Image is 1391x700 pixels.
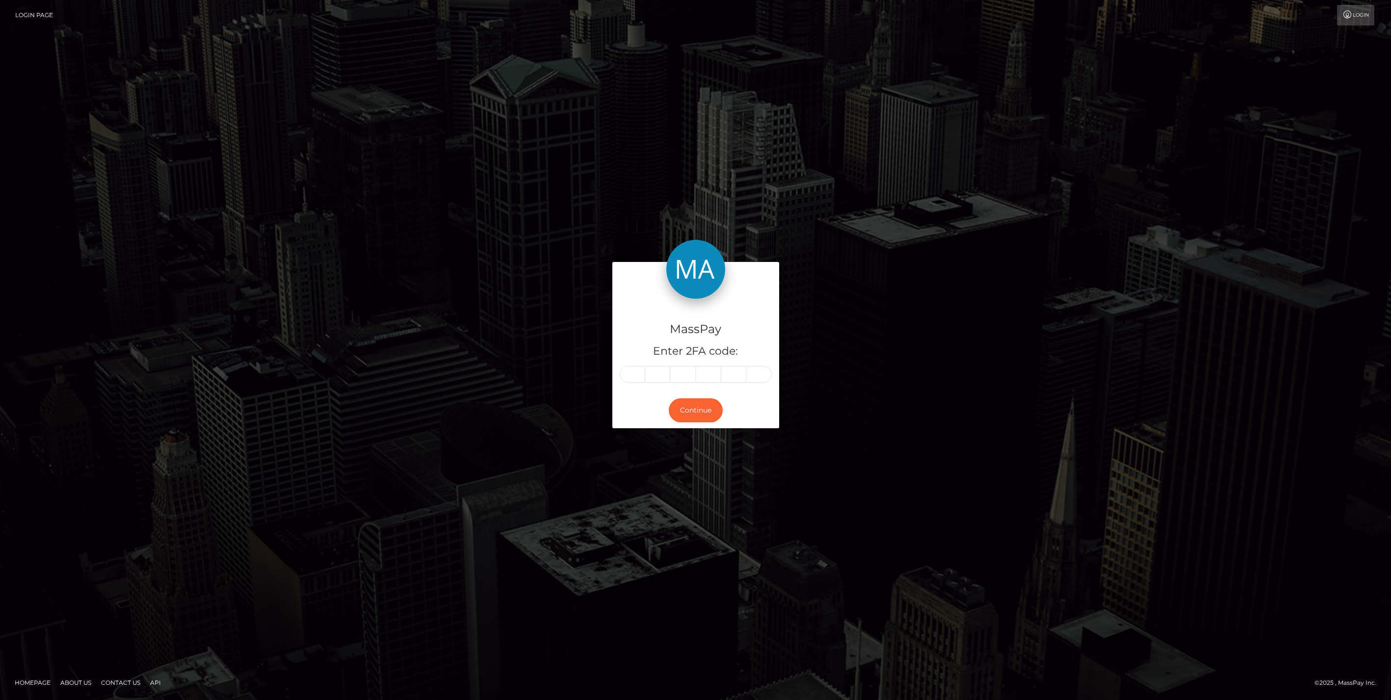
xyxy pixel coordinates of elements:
h5: Enter 2FA code: [620,344,772,359]
h4: MassPay [620,321,772,338]
a: Login [1337,5,1374,26]
img: MassPay [666,240,725,299]
a: About Us [56,675,95,690]
a: Homepage [11,675,54,690]
a: Contact Us [97,675,144,690]
a: Login Page [15,5,53,26]
div: © 2025 , MassPay Inc. [1314,677,1384,688]
button: Continue [669,398,723,422]
a: API [146,675,165,690]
